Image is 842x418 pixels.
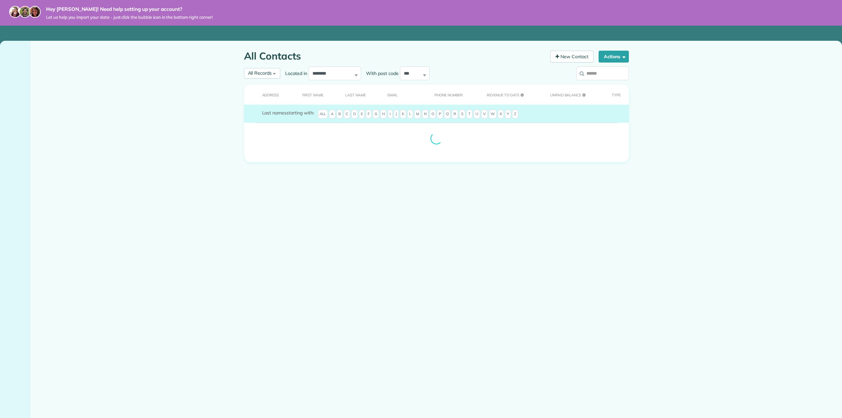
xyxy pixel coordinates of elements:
[380,110,387,119] span: H
[602,85,629,105] th: Type
[373,110,379,119] span: G
[424,85,477,105] th: Phone number
[477,85,540,105] th: Revenue to Date
[582,93,585,97] i: Changes made to your appointment data may take up to 24 hours to be reflected in customer unpaid ...
[452,110,458,119] span: R
[262,110,314,116] label: starting with:
[46,6,213,12] strong: Hey [PERSON_NAME]! Need help setting up your account?
[550,51,594,62] a: New Contact
[444,110,451,119] span: Q
[540,85,602,105] th: Unpaid Balance
[466,110,473,119] span: T
[280,70,309,77] label: Located in
[481,110,488,119] span: V
[46,14,213,20] span: Let us help you import your data - just click the bubble icon in the bottom right corner!
[359,110,365,119] span: E
[422,110,429,119] span: N
[430,110,436,119] span: O
[407,110,413,119] span: L
[377,85,425,105] th: Email
[318,110,328,119] span: All
[394,110,399,119] span: J
[19,6,31,18] img: jorge-587dff0eeaa6aab1f244e6dc62b8924c3b6ad411094392a53c71c6c4a576187d.jpg
[414,110,421,119] span: M
[336,110,343,119] span: B
[351,110,358,119] span: D
[329,110,335,119] span: A
[344,110,350,119] span: C
[521,93,524,97] i: Changes made to your appointment data may take up to 24 hours to be reflected in customer unpaid ...
[244,85,292,105] th: Address
[498,110,504,119] span: X
[459,110,465,119] span: S
[489,110,497,119] span: W
[366,110,372,119] span: F
[262,110,287,116] span: Last names
[599,51,629,62] button: Actions
[29,6,41,18] img: michelle-19f622bdf1676172e81f8f8fba1fb50e276960ebfe0243fe18214015130c80e4.jpg
[400,110,406,119] span: K
[474,110,480,119] span: U
[505,110,511,119] span: Y
[244,51,546,61] h1: All Contacts
[292,85,335,105] th: First Name
[388,110,393,119] span: I
[361,70,400,77] label: With post code
[9,6,21,18] img: maria-72a9807cf96188c08ef61303f053569d2e2a8a1cde33d635c8a3ac13582a053d.jpg
[437,110,443,119] span: P
[335,85,377,105] th: Last Name
[512,110,518,119] span: Z
[248,70,272,76] span: All Records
